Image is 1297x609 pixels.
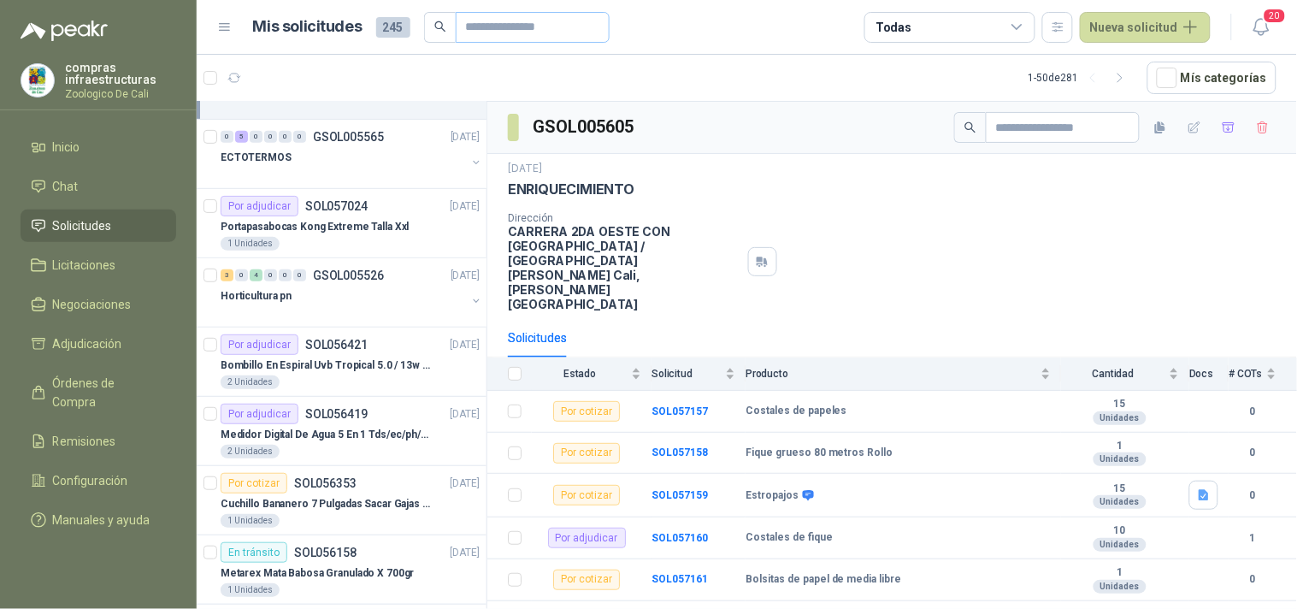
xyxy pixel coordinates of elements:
[553,401,620,422] div: Por cotizar
[1094,580,1147,594] div: Unidades
[1229,571,1276,588] b: 0
[53,374,160,411] span: Órdenes de Compra
[221,237,280,251] div: 1 Unidades
[279,131,292,143] div: 0
[1147,62,1276,94] button: Mís categorías
[1029,64,1134,92] div: 1 - 50 de 281
[1061,524,1179,538] b: 10
[53,334,122,353] span: Adjudicación
[294,477,357,489] p: SOL056353
[197,535,486,605] a: En tránsitoSOL056158[DATE] Metarex Mata Babosa Granulado X 700gr1 Unidades
[21,21,108,41] img: Logo peakr
[651,358,746,391] th: Solicitud
[293,269,306,281] div: 0
[221,514,280,528] div: 1 Unidades
[451,268,480,284] p: [DATE]
[197,328,486,397] a: Por adjudicarSOL056421[DATE] Bombillo En Espiral Uvb Tropical 5.0 / 13w Reptiles (ectotermos)2 Un...
[65,62,176,86] p: compras infraestructuras
[533,114,636,140] h3: GSOL005605
[197,397,486,466] a: Por adjudicarSOL056419[DATE] Medidor Digital De Agua 5 En 1 Tds/ec/ph/salinidad/temperatu2 Unidades
[197,466,486,535] a: Por cotizarSOL056353[DATE] Cuchillo Bananero 7 Pulgadas Sacar Gajas O Deshoje O Desman1 Unidades
[651,532,708,544] a: SOL057160
[221,131,233,143] div: 0
[553,485,620,506] div: Por cotizar
[253,15,363,39] h1: Mis solicitudes
[221,565,415,582] p: Metarex Mata Babosa Granulado X 700gr
[532,368,628,380] span: Estado
[651,405,708,417] a: SOL057157
[250,269,262,281] div: 4
[313,269,384,281] p: GSOL005526
[221,334,298,355] div: Por adjudicar
[746,446,893,460] b: Fique grueso 80 metros Rollo
[1229,358,1297,391] th: # COTs
[1061,358,1189,391] th: Cantidad
[651,368,722,380] span: Solicitud
[746,489,799,503] b: Estropajos
[1094,452,1147,466] div: Unidades
[235,131,248,143] div: 5
[1094,495,1147,509] div: Unidades
[508,161,542,177] p: [DATE]
[279,269,292,281] div: 0
[264,131,277,143] div: 0
[21,131,176,163] a: Inicio
[313,131,384,143] p: GSOL005565
[508,212,741,224] p: Dirección
[53,177,79,196] span: Chat
[221,127,483,181] a: 0 5 0 0 0 0 GSOL005565[DATE] ECTOTERMOS
[250,131,262,143] div: 0
[875,18,911,37] div: Todas
[221,496,433,512] p: Cuchillo Bananero 7 Pulgadas Sacar Gajas O Deshoje O Desman
[305,408,368,420] p: SOL056419
[651,446,708,458] a: SOL057158
[1061,566,1179,580] b: 1
[964,121,976,133] span: search
[553,570,620,590] div: Por cotizar
[197,189,486,258] a: Por adjudicarSOL057024[DATE] Portapasabocas Kong Extreme Talla Xxl1 Unidades
[451,198,480,215] p: [DATE]
[434,21,446,33] span: search
[651,573,708,585] a: SOL057161
[221,150,292,166] p: ECTOTERMOS
[532,358,651,391] th: Estado
[746,405,847,418] b: Costales de papeles
[221,427,433,443] p: Medidor Digital De Agua 5 En 1 Tds/ec/ph/salinidad/temperatu
[451,129,480,145] p: [DATE]
[21,464,176,497] a: Configuración
[508,180,634,198] p: ENRIQUECIMIENTO
[53,432,116,451] span: Remisiones
[1229,488,1276,504] b: 0
[21,328,176,360] a: Adjudicación
[548,528,626,548] div: Por adjudicar
[508,224,741,311] p: CARRERA 2DA OESTE CON [GEOGRAPHIC_DATA] / [GEOGRAPHIC_DATA][PERSON_NAME] Cali , [PERSON_NAME][GEO...
[1094,411,1147,425] div: Unidades
[53,138,80,157] span: Inicio
[376,17,410,38] span: 245
[294,547,357,559] p: SOL056158
[451,406,480,423] p: [DATE]
[305,200,368,212] p: SOL057024
[1061,368,1165,380] span: Cantidad
[293,131,306,143] div: 0
[21,288,176,321] a: Negociaciones
[53,216,112,235] span: Solicitudes
[1061,440,1179,453] b: 1
[221,473,287,494] div: Por cotizar
[65,89,176,99] p: Zoologico De Cali
[221,288,292,304] p: Horticultura pn
[21,170,176,203] a: Chat
[1061,398,1179,411] b: 15
[451,476,480,492] p: [DATE]
[1080,12,1211,43] button: Nueva solicitud
[221,583,280,597] div: 1 Unidades
[21,210,176,242] a: Solicitudes
[651,489,708,501] b: SOL057159
[21,367,176,418] a: Órdenes de Compra
[21,425,176,458] a: Remisiones
[221,265,483,320] a: 3 0 4 0 0 0 GSOL005526[DATE] Horticultura pn
[451,545,480,561] p: [DATE]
